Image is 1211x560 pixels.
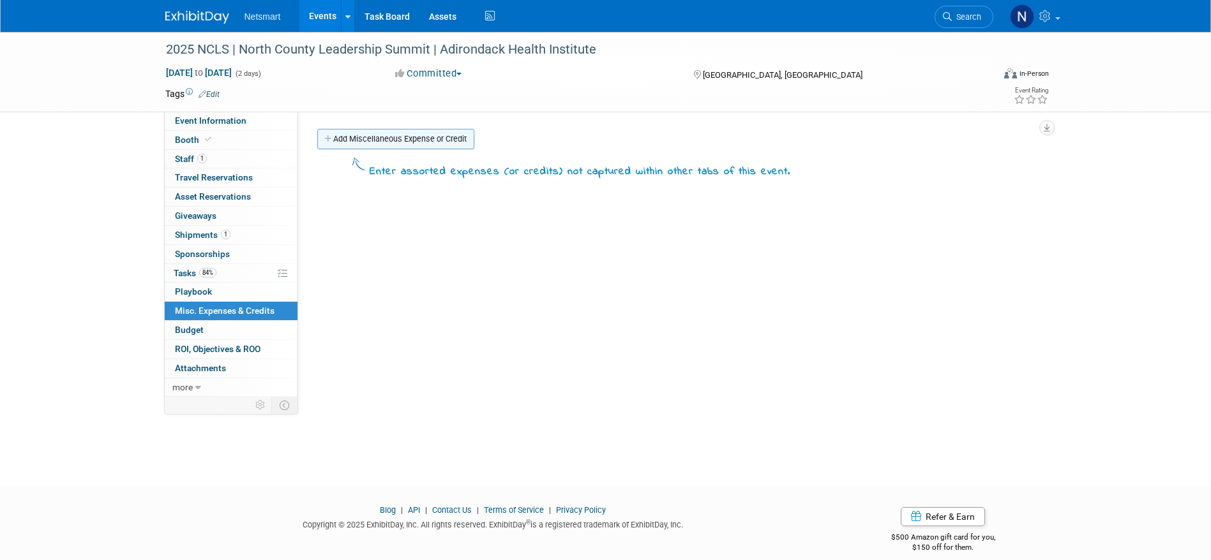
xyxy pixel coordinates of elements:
[546,505,554,515] span: |
[165,283,297,301] a: Playbook
[165,226,297,244] a: Shipments1
[172,382,193,392] span: more
[380,505,396,515] a: Blog
[175,135,214,145] span: Booth
[244,11,281,22] span: Netsmart
[556,505,606,515] a: Privacy Policy
[162,38,974,61] div: 2025 NCLS | North County Leadership Summit | Adirondack Health Institute
[175,154,207,164] span: Staff
[193,68,205,78] span: to
[317,129,474,149] a: Add Miscellaneous Expense or Credit
[165,340,297,358] a: ROI, Objectives & ROO
[175,172,253,182] span: Travel Reservations
[165,188,297,206] a: Asset Reservations
[165,207,297,225] a: Giveaways
[199,90,220,99] a: Edit
[165,150,297,168] a: Staff1
[175,230,230,240] span: Shipments
[165,302,297,320] a: Misc. Expenses & Credits
[175,210,216,221] span: Giveaways
[165,131,297,149] a: Booth
[901,507,985,526] a: Refer & Earn
[165,11,229,24] img: ExhibitDay
[165,67,232,78] span: [DATE] [DATE]
[175,191,251,202] span: Asset Reservations
[205,136,211,143] i: Booth reservation complete
[165,378,297,397] a: more
[165,264,297,283] a: Tasks84%
[165,359,297,378] a: Attachments
[165,321,297,339] a: Budget
[175,325,204,335] span: Budget
[234,70,261,78] span: (2 days)
[391,67,467,80] button: Committed
[250,397,272,413] td: Personalize Event Tab Strip
[175,363,226,373] span: Attachments
[175,286,212,297] span: Playbook
[197,154,207,163] span: 1
[422,505,430,515] span: |
[840,542,1046,553] div: $150 off for them.
[1019,69,1049,78] div: In-Person
[935,6,993,28] a: Search
[1014,87,1048,94] div: Event Rating
[952,12,981,22] span: Search
[165,112,297,130] a: Event Information
[165,87,220,100] td: Tags
[175,344,260,354] span: ROI, Objectives & ROO
[370,165,790,180] div: Enter assorted expenses (or credits) not captured within other tabs of this event.
[221,230,230,239] span: 1
[408,505,420,515] a: API
[840,524,1046,553] div: $500 Amazon gift card for you,
[1004,68,1017,78] img: Format-Inperson.png
[703,70,862,80] span: [GEOGRAPHIC_DATA], [GEOGRAPHIC_DATA]
[175,249,230,259] span: Sponsorships
[474,505,482,515] span: |
[484,505,544,515] a: Terms of Service
[271,397,297,413] td: Toggle Event Tabs
[918,66,1049,85] div: Event Format
[175,306,275,316] span: Misc. Expenses & Credits
[526,519,530,526] sup: ®
[165,516,822,531] div: Copyright © 2025 ExhibitDay, Inc. All rights reserved. ExhibitDay is a registered trademark of Ex...
[199,268,216,277] span: 84%
[398,505,406,515] span: |
[432,505,472,515] a: Contact Us
[1010,4,1034,29] img: Nina Finn
[165,245,297,263] a: Sponsorships
[174,268,216,278] span: Tasks
[175,115,246,126] span: Event Information
[165,168,297,187] a: Travel Reservations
